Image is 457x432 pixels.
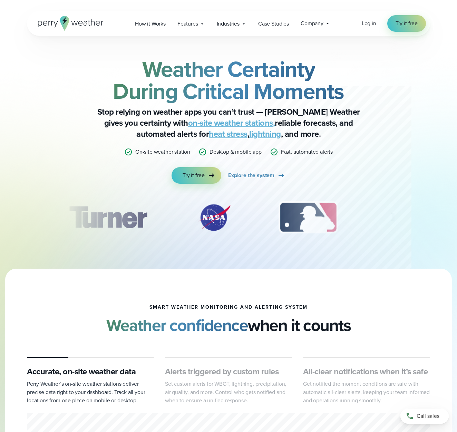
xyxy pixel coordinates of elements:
a: Log in [362,19,376,28]
h1: smart weather monitoring and alerting system [149,305,308,310]
span: Try it free [183,171,205,180]
a: lightning [249,128,281,140]
div: slideshow [61,200,396,238]
span: Explore the system [228,171,274,180]
p: On-site weather station [135,148,190,156]
a: heat stress [209,128,247,140]
a: Try it free [387,15,426,32]
h3: Accurate, on-site weather data [27,366,154,377]
a: Try it free [172,167,221,184]
a: Case Studies [252,17,295,31]
div: 2 of 12 [190,200,239,235]
strong: Weather confidence [106,313,248,337]
p: Stop relying on weather apps you can’t trust — [PERSON_NAME] Weather gives you certainty with rel... [90,106,367,140]
span: Company [301,19,323,28]
img: MLB.svg [272,200,344,235]
a: on-site weather stations, [188,117,275,129]
strong: Weather Certainty During Critical Moments [113,53,344,107]
img: NASA.svg [190,200,239,235]
div: 3 of 12 [272,200,344,235]
span: Log in [362,19,376,27]
p: Get notified the moment conditions are safe with automatic all-clear alerts, keeping your team in... [303,380,430,405]
h3: Alerts triggered by custom rules [165,366,292,377]
img: Turner-Construction_1.svg [59,200,157,235]
a: Call sales [400,409,449,424]
a: How it Works [129,17,172,31]
h2: when it counts [106,316,351,335]
h3: All-clear notifications when it’s safe [303,366,430,377]
p: Desktop & mobile app [210,148,262,156]
span: Case Studies [258,20,289,28]
p: Perry Weather’s on-site weather stations deliver precise data right to your dashboard. Track all ... [27,380,154,405]
span: How it Works [135,20,166,28]
div: 4 of 12 [378,200,433,235]
img: PGA.svg [378,200,433,235]
span: Call sales [417,412,439,420]
a: Explore the system [228,167,285,184]
div: 1 of 12 [59,200,157,235]
p: Set custom alerts for WBGT, lightning, precipitation, air quality, and more. Control who gets not... [165,380,292,405]
p: Fast, automated alerts [281,148,333,156]
span: Try it free [396,19,418,28]
span: Features [177,20,198,28]
span: Industries [217,20,240,28]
